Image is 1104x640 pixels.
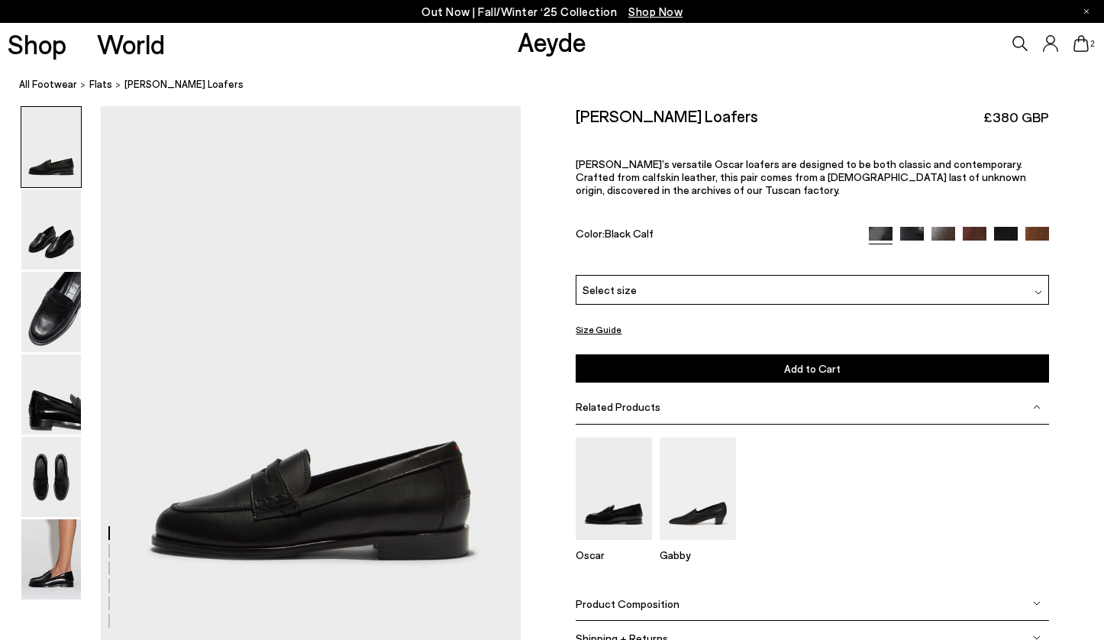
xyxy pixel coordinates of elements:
p: Oscar [576,548,652,561]
a: Shop [8,31,66,57]
img: Oscar Leather Loafers - Image 6 [21,519,81,600]
span: Related Products [576,400,660,413]
img: Gabby Almond-Toe Loafers [660,438,736,539]
nav: breadcrumb [19,64,1104,106]
a: Aeyde [518,25,586,57]
a: All Footwear [19,76,77,92]
span: Black Calf [605,227,654,240]
img: Oscar Leather Loafers - Image 3 [21,272,81,352]
button: Add to Cart [576,354,1048,383]
a: Oscar Leather Loafers Oscar [576,529,652,561]
img: Oscar Leather Loafers [576,438,652,539]
span: 2 [1089,40,1096,48]
span: [PERSON_NAME] Loafers [124,76,244,92]
img: svg%3E [1033,403,1041,411]
p: Gabby [660,548,736,561]
div: Color: [576,227,854,244]
span: £380 GBP [983,108,1049,127]
img: Oscar Leather Loafers - Image 2 [21,189,81,270]
a: flats [89,76,112,92]
img: Oscar Leather Loafers - Image 5 [21,437,81,517]
span: Add to Cart [784,362,841,375]
a: World [97,31,165,57]
img: svg%3E [1035,289,1042,296]
img: svg%3E [1033,600,1041,607]
span: [PERSON_NAME]’s versatile Oscar loafers are designed to be both classic and contemporary. Crafted... [576,157,1026,196]
span: Select size [583,282,637,298]
img: Oscar Leather Loafers - Image 4 [21,354,81,435]
h2: [PERSON_NAME] Loafers [576,106,758,125]
button: Size Guide [576,320,621,339]
span: flats [89,78,112,90]
p: Out Now | Fall/Winter ‘25 Collection [421,2,683,21]
span: Product Composition [576,597,680,610]
a: Gabby Almond-Toe Loafers Gabby [660,529,736,561]
span: Navigate to /collections/new-in [628,5,683,18]
a: 2 [1073,35,1089,52]
img: Oscar Leather Loafers - Image 1 [21,107,81,187]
